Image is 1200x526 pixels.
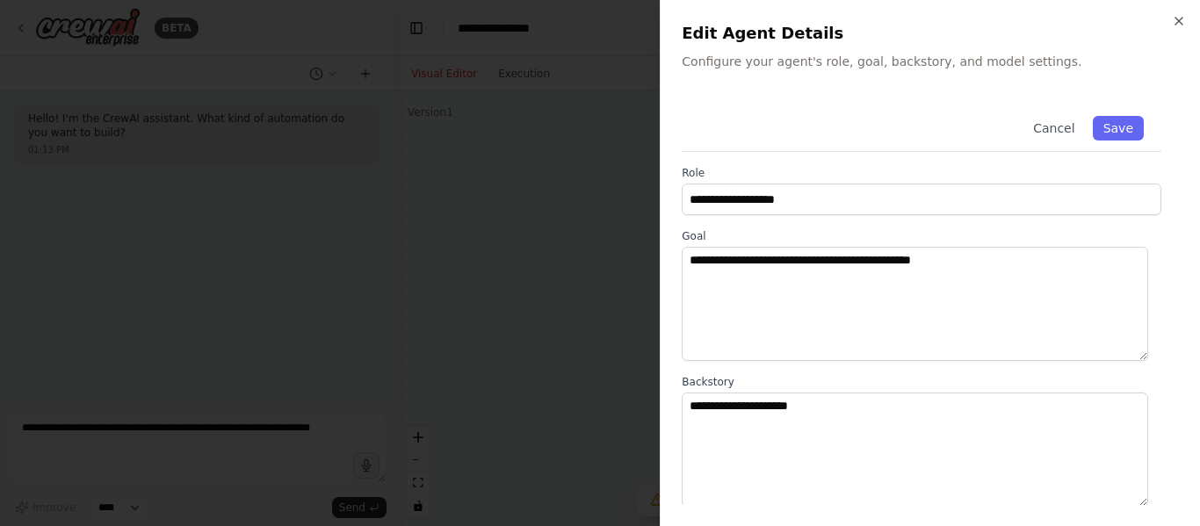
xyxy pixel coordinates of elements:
[1093,116,1144,141] button: Save
[682,229,1161,243] label: Goal
[1023,116,1085,141] button: Cancel
[682,375,1161,389] label: Backstory
[682,53,1179,70] p: Configure your agent's role, goal, backstory, and model settings.
[682,166,1161,180] label: Role
[682,21,1179,46] h2: Edit Agent Details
